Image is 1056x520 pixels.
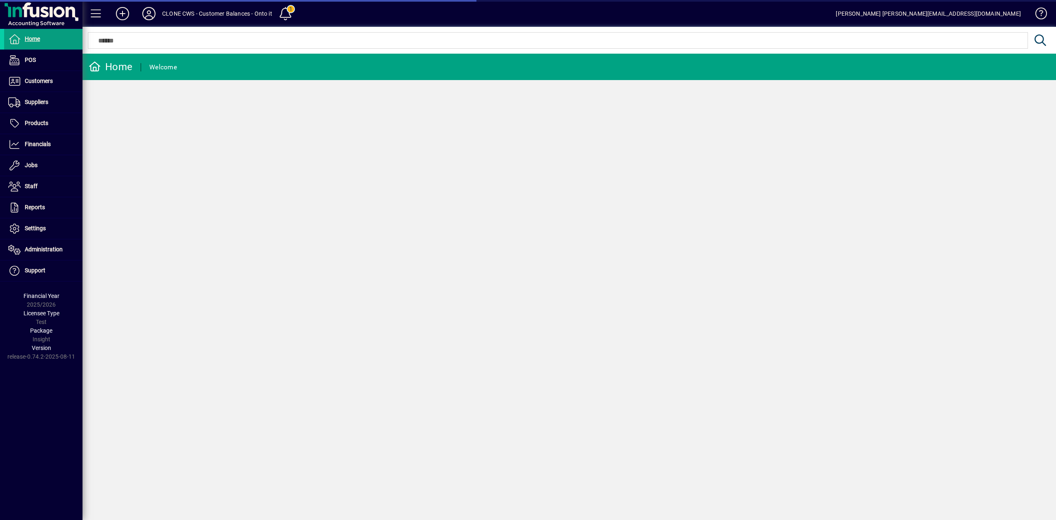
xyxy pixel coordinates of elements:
[4,239,82,260] a: Administration
[109,6,136,21] button: Add
[162,7,272,20] div: CLONE CWS - Customer Balances - Onto it
[149,61,177,74] div: Welcome
[25,99,48,105] span: Suppliers
[30,327,52,334] span: Package
[25,183,38,189] span: Staff
[24,293,59,299] span: Financial Year
[4,113,82,134] a: Products
[4,260,82,281] a: Support
[24,310,59,317] span: Licensee Type
[32,345,51,351] span: Version
[836,7,1021,20] div: [PERSON_NAME] [PERSON_NAME][EMAIL_ADDRESS][DOMAIN_NAME]
[25,78,53,84] span: Customers
[25,225,46,232] span: Settings
[25,57,36,63] span: POS
[1029,2,1046,28] a: Knowledge Base
[4,155,82,176] a: Jobs
[89,60,132,73] div: Home
[25,120,48,126] span: Products
[4,197,82,218] a: Reports
[25,141,51,147] span: Financials
[4,218,82,239] a: Settings
[136,6,162,21] button: Profile
[4,134,82,155] a: Financials
[4,176,82,197] a: Staff
[4,50,82,71] a: POS
[25,162,38,168] span: Jobs
[25,267,45,274] span: Support
[4,92,82,113] a: Suppliers
[25,246,63,253] span: Administration
[25,35,40,42] span: Home
[25,204,45,210] span: Reports
[4,71,82,92] a: Customers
